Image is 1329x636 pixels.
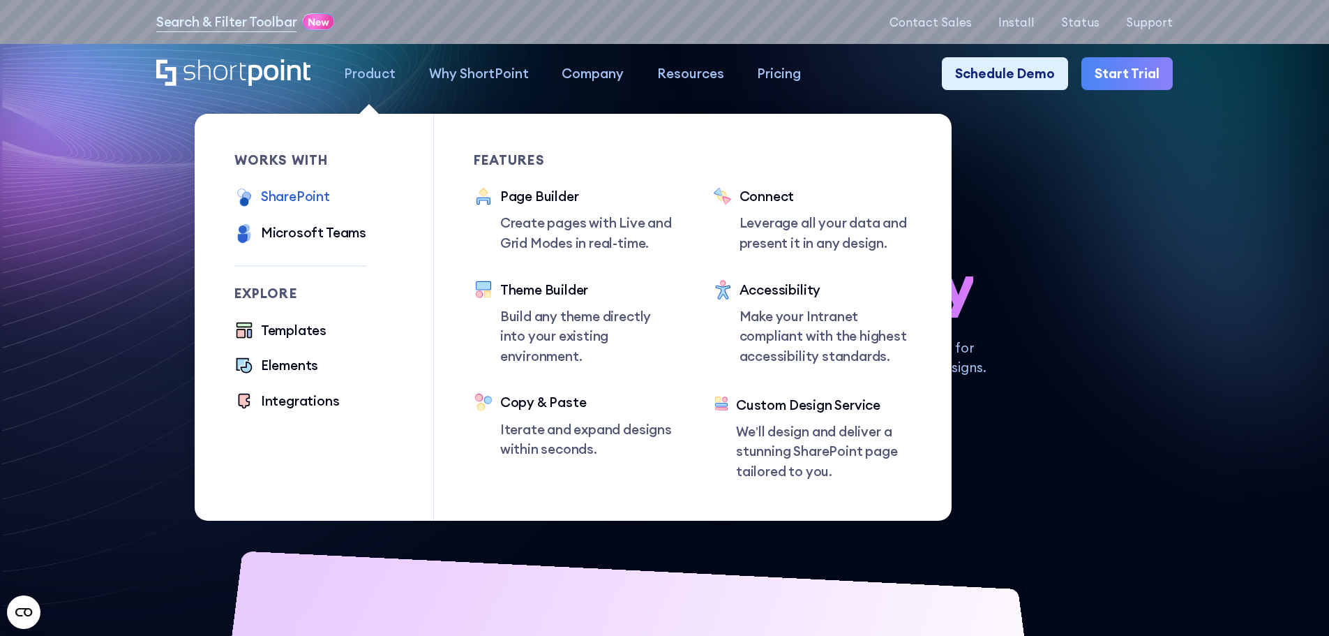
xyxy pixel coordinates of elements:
[1126,15,1173,29] a: Support
[234,154,367,167] div: works with
[261,391,340,411] div: Integrations
[234,186,330,209] a: SharePoint
[261,320,326,341] div: Templates
[545,57,640,91] a: Company
[474,392,673,459] a: Copy & PasteIterate and expand designs within seconds.
[156,59,310,88] a: Home
[156,186,1173,318] h1: SharePoint Design has never been
[657,64,724,84] div: Resources
[429,64,529,84] div: Why ShortPoint
[261,223,366,243] div: Microsoft Teams
[736,395,912,415] div: Custom Design Service
[234,287,367,300] div: Explore
[234,320,326,343] a: Templates
[739,280,913,300] div: Accessibility
[640,57,741,91] a: Resources
[713,280,913,369] a: AccessibilityMake your Intranet compliant with the highest accessibility standards.
[500,392,673,413] div: Copy & Paste
[739,306,913,367] p: Make your Intranet compliant with the highest accessibility standards.
[500,186,673,207] div: Page Builder
[234,355,319,378] a: Elements
[234,223,366,246] a: Microsoft Teams
[713,395,913,482] a: Custom Design ServiceWe’ll design and deliver a stunning SharePoint page tailored to you.
[412,57,546,91] a: Why ShortPoint
[327,57,412,91] a: Product
[889,15,972,29] a: Contact Sales
[234,391,340,413] a: Integrations
[7,596,40,629] button: Open CMP widget
[344,64,396,84] div: Product
[1061,15,1099,29] a: Status
[474,186,673,253] a: Page BuilderCreate pages with Live and Grid Modes in real-time.
[474,280,673,367] a: Theme BuilderBuild any theme directly into your existing environment.
[1078,474,1329,636] iframe: Chat Widget
[261,355,318,376] div: Elements
[474,154,673,167] div: Features
[500,213,673,253] p: Create pages with Live and Grid Modes in real-time.
[562,64,624,84] div: Company
[998,15,1035,29] a: Install
[942,57,1068,91] a: Schedule Demo
[156,12,297,32] a: Search & Filter Toolbar
[500,420,673,459] p: Iterate and expand designs within seconds.
[500,306,673,367] p: Build any theme directly into your existing environment.
[261,186,330,207] div: SharePoint
[500,280,673,300] div: Theme Builder
[736,422,912,482] p: We’ll design and deliver a stunning SharePoint page tailored to you.
[739,186,913,207] div: Connect
[713,186,913,253] a: ConnectLeverage all your data and present it in any design.
[1081,57,1173,91] a: Start Trial
[757,64,801,84] div: Pricing
[741,57,818,91] a: Pricing
[739,213,913,253] p: Leverage all your data and present it in any design.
